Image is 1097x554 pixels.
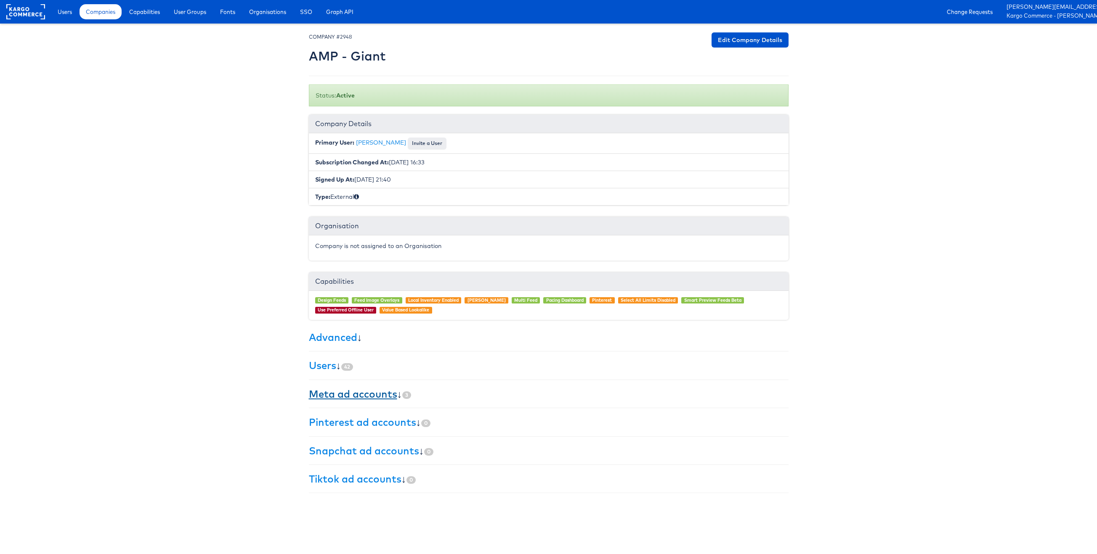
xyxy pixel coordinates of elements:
b: Signed Up At: [315,176,354,183]
a: [PERSON_NAME][EMAIL_ADDRESS][PERSON_NAME][DOMAIN_NAME] [1007,3,1091,12]
a: Feed Image Overlays [354,297,399,303]
a: Multi Feed [514,297,537,303]
div: Company Details [309,115,789,133]
a: Smart Preview Feeds Beta [684,297,741,303]
span: Graph API [326,8,353,16]
a: Design Feeds [318,297,346,303]
a: Pacing Dashboard [546,297,584,303]
button: Invite a User [408,137,446,149]
div: Capabilities [309,272,789,291]
span: Internal (staff) or External (client) [354,193,359,200]
h3: ↓ [309,388,789,399]
div: Status: [309,84,789,106]
a: Users [309,359,336,372]
li: External [309,188,789,205]
a: [PERSON_NAME] [467,297,506,303]
a: Kargo Commerce - [PERSON_NAME] [1007,12,1091,21]
a: Snapchat ad accounts [309,444,419,457]
h3: ↓ [309,360,789,371]
b: Active [336,92,355,99]
a: Pinterest ad accounts [309,416,416,428]
h3: ↓ [309,445,789,456]
h3: ↓ [309,332,789,343]
div: Organisation [309,217,789,235]
a: Select All Limits Disabled [621,297,675,303]
a: Capabilities [123,4,166,19]
a: Graph API [320,4,360,19]
p: Company is not assigned to an Organisation [315,242,782,250]
a: Meta ad accounts [309,388,397,400]
span: Companies [86,8,115,16]
a: [PERSON_NAME] [356,139,406,146]
a: Edit Company Details [712,32,789,47]
a: SSO [294,4,319,19]
span: Fonts [220,8,235,16]
a: Value Based Lookalike [382,307,429,313]
span: 42 [341,363,353,371]
a: Companies [80,4,122,19]
a: Users [51,4,78,19]
a: Use Preferred Offline User [318,307,374,313]
a: User Groups [167,4,212,19]
a: Local Inventory Enabled [408,297,459,303]
a: Organisations [243,4,292,19]
li: [DATE] 16:33 [309,153,789,171]
h3: ↓ [309,417,789,427]
span: 3 [402,391,411,399]
span: 0 [424,448,433,456]
span: Organisations [249,8,286,16]
h3: ↓ [309,473,789,484]
h2: AMP - Giant [309,49,386,63]
a: Advanced [309,331,357,343]
b: Primary User: [315,139,354,146]
a: Tiktok ad accounts [309,472,401,485]
small: COMPANY #2948 [309,34,352,40]
b: Type: [315,193,330,200]
a: Change Requests [940,4,999,19]
span: 0 [406,476,416,484]
span: User Groups [174,8,206,16]
span: Capabilities [129,8,160,16]
span: SSO [300,8,312,16]
a: Pinterest [592,297,612,303]
span: 0 [421,419,430,427]
span: Users [58,8,72,16]
a: Fonts [214,4,242,19]
b: Subscription Changed At: [315,158,389,166]
li: [DATE] 21:40 [309,171,789,188]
